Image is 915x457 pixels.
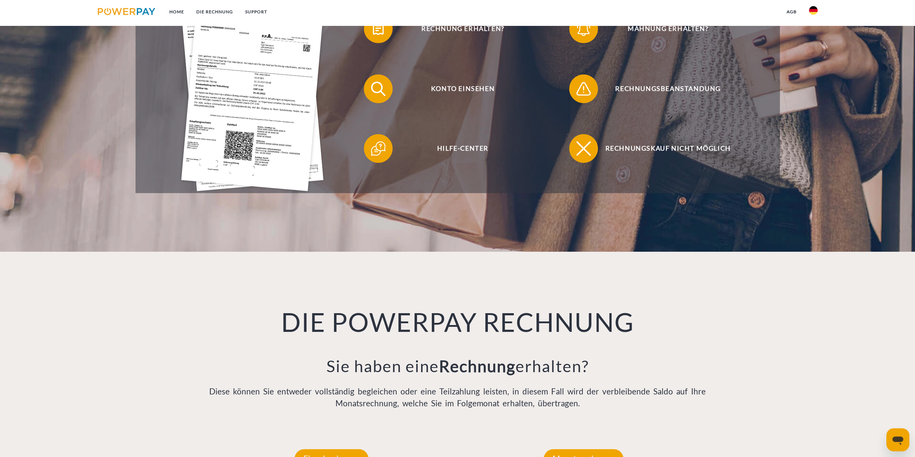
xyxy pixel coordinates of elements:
h1: DIE POWERPAY RECHNUNG [206,306,710,338]
img: single_invoice_powerpay_de.jpg [181,1,324,191]
img: logo-powerpay.svg [98,8,156,15]
a: DIE RECHNUNG [190,5,239,18]
p: Diese können Sie entweder vollständig begleichen oder eine Teilzahlung leisten, in diesem Fall wi... [206,385,710,410]
a: Home [163,5,190,18]
img: qb_close.svg [575,140,593,157]
a: agb [781,5,803,18]
button: Mahnung erhalten? [569,14,756,43]
b: Rechnung [439,356,515,376]
a: SUPPORT [239,5,273,18]
img: qb_bill.svg [369,20,387,38]
button: Hilfe-Center [364,134,551,163]
button: Rechnung erhalten? [364,14,551,43]
img: qb_warning.svg [575,80,593,98]
span: Rechnung erhalten? [375,14,551,43]
img: qb_search.svg [369,80,387,98]
span: Rechnungsbeanstandung [580,74,756,103]
img: de [809,6,818,15]
iframe: Schaltfläche zum Öffnen des Messaging-Fensters [886,428,909,451]
span: Konto einsehen [375,74,551,103]
img: qb_help.svg [369,140,387,157]
span: Rechnungskauf nicht möglich [580,134,756,163]
span: Hilfe-Center [375,134,551,163]
span: Mahnung erhalten? [580,14,756,43]
button: Rechnungsbeanstandung [569,74,756,103]
h3: Sie haben eine erhalten? [206,356,710,376]
button: Konto einsehen [364,74,551,103]
button: Rechnungskauf nicht möglich [569,134,756,163]
img: qb_bell.svg [575,20,593,38]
